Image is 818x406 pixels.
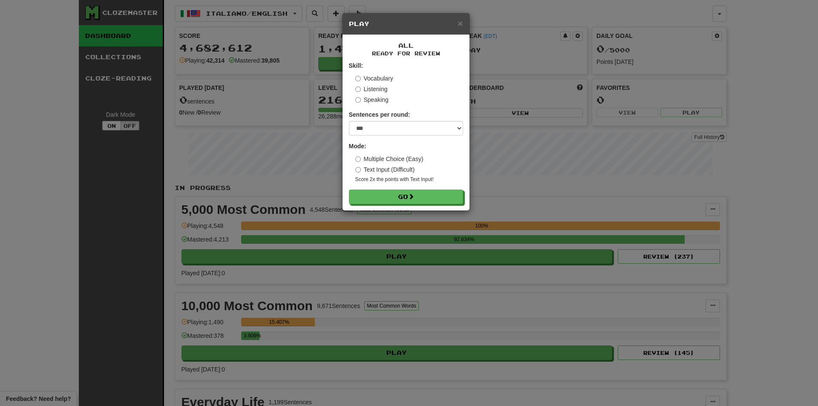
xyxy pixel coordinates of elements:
[355,74,393,83] label: Vocabulary
[349,20,463,28] h5: Play
[349,62,363,69] strong: Skill:
[458,19,463,28] button: Close
[355,176,463,183] small: Score 2x the points with Text Input !
[349,143,366,150] strong: Mode:
[349,110,410,119] label: Sentences per round:
[458,18,463,28] span: ×
[349,190,463,204] button: Go
[355,85,388,93] label: Listening
[355,155,423,163] label: Multiple Choice (Easy)
[349,50,463,57] small: Ready for Review
[398,42,414,49] span: All
[355,156,361,162] input: Multiple Choice (Easy)
[355,86,361,92] input: Listening
[355,76,361,81] input: Vocabulary
[355,165,415,174] label: Text Input (Difficult)
[355,97,361,103] input: Speaking
[355,95,389,104] label: Speaking
[355,167,361,173] input: Text Input (Difficult)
